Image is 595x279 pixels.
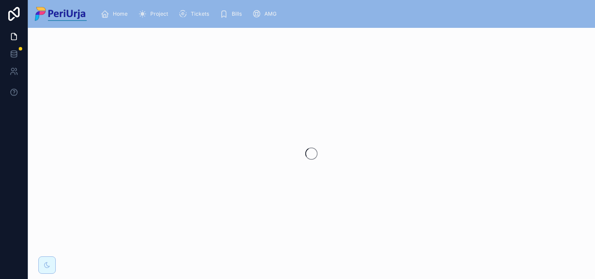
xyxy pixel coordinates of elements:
span: AMG [264,10,277,17]
a: Bills [217,6,248,22]
a: Home [98,6,134,22]
span: Tickets [191,10,209,17]
span: Project [150,10,168,17]
span: Home [113,10,128,17]
a: AMG [250,6,283,22]
a: Project [135,6,174,22]
div: scrollable content [94,4,588,24]
span: Bills [232,10,242,17]
img: App logo [35,7,87,21]
a: Tickets [176,6,215,22]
